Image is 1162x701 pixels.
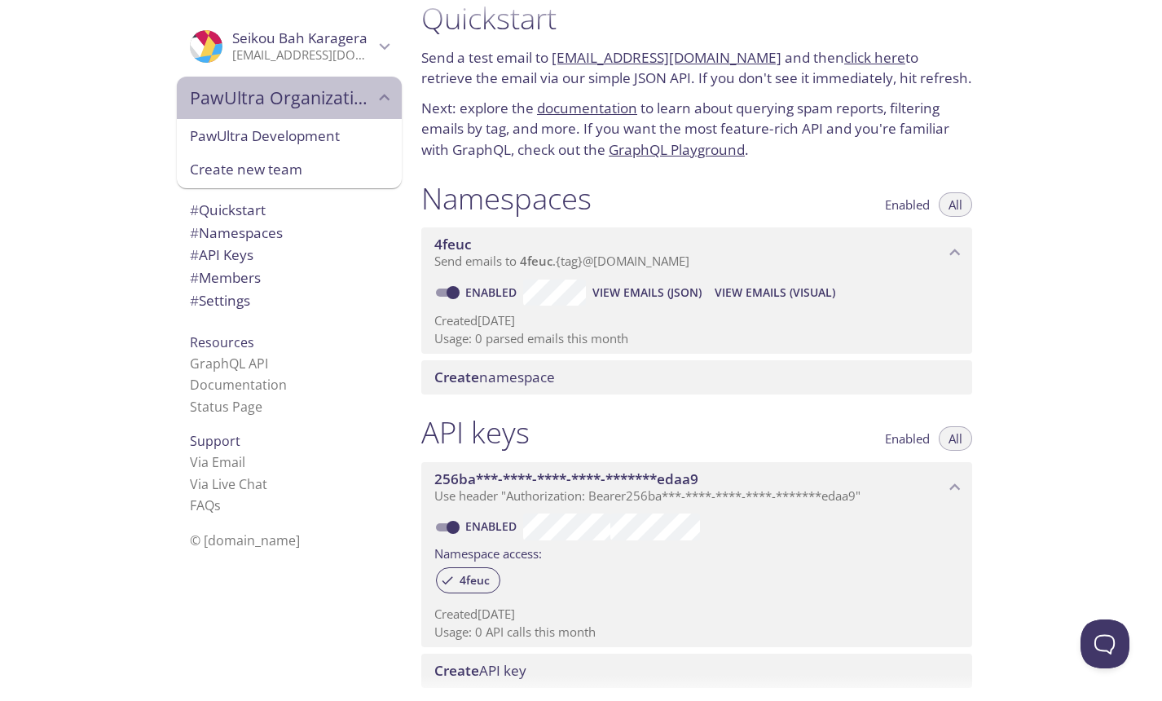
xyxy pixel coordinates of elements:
span: Seikou Bah Karagera [232,29,368,47]
label: Namespace access: [434,540,542,564]
div: Create API Key [421,654,972,688]
button: All [939,426,972,451]
button: View Emails (JSON) [586,280,708,306]
span: Create [434,661,479,680]
span: # [190,245,199,264]
span: Namespaces [190,223,283,242]
span: Members [190,268,261,287]
a: Via Live Chat [190,475,267,493]
span: PawUltra Development [190,126,389,147]
a: Documentation [190,376,287,394]
div: PawUltra Organization [177,77,402,119]
span: Create [434,368,479,386]
a: documentation [537,99,637,117]
div: Create namespace [421,360,972,395]
span: View Emails (JSON) [592,283,702,302]
span: # [190,268,199,287]
span: API key [434,661,526,680]
h1: Namespaces [421,180,592,217]
span: © [DOMAIN_NAME] [190,531,300,549]
p: Usage: 0 parsed emails this month [434,330,959,347]
a: FAQ [190,496,221,514]
div: 4feuc namespace [421,227,972,278]
span: namespace [434,368,555,386]
div: Members [177,267,402,289]
p: Next: explore the to learn about querying spam reports, filtering emails by tag, and more. If you... [421,98,972,161]
a: Enabled [463,518,523,534]
div: Seikou Bah Karagera [177,20,402,73]
span: s [214,496,221,514]
p: Send a test email to and then to retrieve the email via our simple JSON API. If you don't see it ... [421,47,972,89]
button: Enabled [875,426,940,451]
a: Enabled [463,284,523,300]
p: Created [DATE] [434,606,959,623]
div: API Keys [177,244,402,267]
span: Settings [190,291,250,310]
span: PawUltra Organization [190,86,374,109]
span: 4feuc [520,253,552,269]
div: Namespaces [177,222,402,245]
span: Quickstart [190,201,266,219]
a: Status Page [190,398,262,416]
button: All [939,192,972,217]
span: # [190,223,199,242]
div: 4feuc [436,567,500,593]
span: Create new team [190,159,389,180]
div: Quickstart [177,199,402,222]
div: Team Settings [177,289,402,312]
p: Created [DATE] [434,312,959,329]
button: Enabled [875,192,940,217]
span: 4feuc [434,235,472,254]
a: [EMAIL_ADDRESS][DOMAIN_NAME] [552,48,781,67]
a: Via Email [190,453,245,471]
span: # [190,201,199,219]
span: API Keys [190,245,253,264]
span: Send emails to . {tag} @[DOMAIN_NAME] [434,253,689,269]
h1: API keys [421,414,530,451]
button: View Emails (Visual) [708,280,842,306]
span: # [190,291,199,310]
a: GraphQL API [190,355,268,373]
span: View Emails (Visual) [715,283,835,302]
div: PawUltra Development [177,119,402,153]
div: Create new team [177,152,402,188]
a: click here [844,48,905,67]
span: Support [190,432,240,450]
span: 4feuc [450,573,500,588]
span: Resources [190,333,254,351]
iframe: Help Scout Beacon - Open [1081,619,1129,668]
p: Usage: 0 API calls this month [434,624,959,641]
p: [EMAIL_ADDRESS][DOMAIN_NAME] [232,47,374,64]
a: GraphQL Playground [609,140,745,159]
